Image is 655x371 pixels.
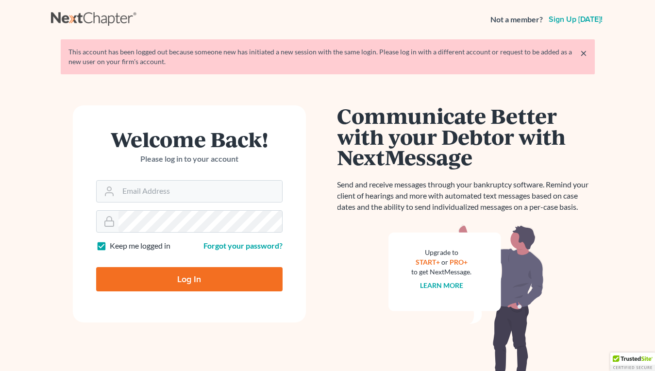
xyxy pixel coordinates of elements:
[420,281,463,289] a: Learn more
[337,105,595,168] h1: Communicate Better with your Debtor with NextMessage
[490,14,543,25] strong: Not a member?
[118,181,282,202] input: Email Address
[68,47,587,67] div: This account has been logged out because someone new has initiated a new session with the same lo...
[610,353,655,371] div: TrustedSite Certified
[337,179,595,213] p: Send and receive messages through your bankruptcy software. Remind your client of hearings and mo...
[412,248,472,257] div: Upgrade to
[96,267,283,291] input: Log In
[441,258,448,266] span: or
[110,240,170,252] label: Keep me logged in
[580,47,587,59] a: ×
[203,241,283,250] a: Forgot your password?
[547,16,605,23] a: Sign up [DATE]!
[450,258,468,266] a: PRO+
[412,267,472,277] div: to get NextMessage.
[96,129,283,150] h1: Welcome Back!
[416,258,440,266] a: START+
[96,153,283,165] p: Please log in to your account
